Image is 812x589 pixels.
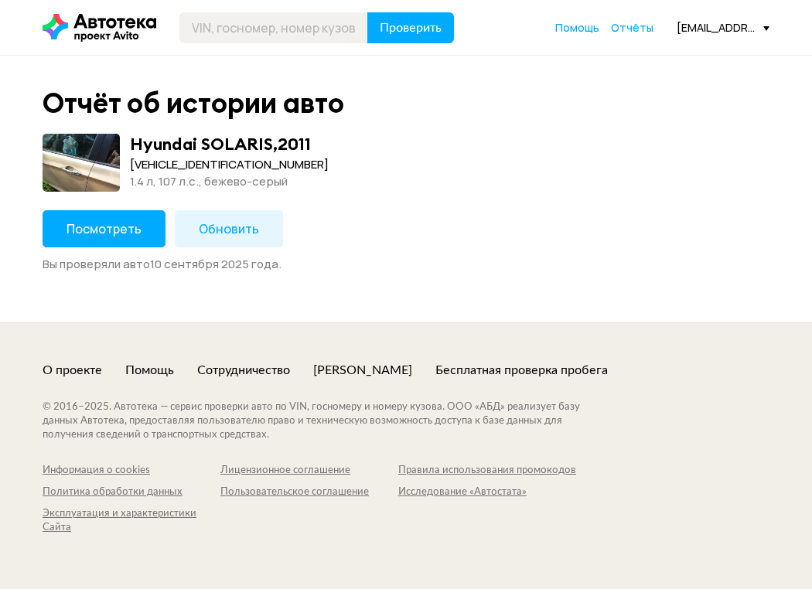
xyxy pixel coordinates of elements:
div: Hyundai SOLARIS , 2011 [130,134,311,154]
div: 1.4 л, 107 л.c., бежево-серый [130,173,329,190]
a: Помощь [125,362,174,379]
span: Отчёты [611,20,653,35]
div: [VEHICLE_IDENTIFICATION_NUMBER] [130,156,329,173]
a: Сотрудничество [197,362,290,379]
a: Исследование «Автостата» [398,485,576,499]
a: Информация о cookies [43,464,220,478]
span: Обновить [199,220,259,237]
a: Пользовательское соглашение [220,485,398,499]
div: © 2016– 2025 . Автотека — сервис проверки авто по VIN, госномеру и номеру кузова. ООО «АБД» реали... [43,400,611,442]
input: VIN, госномер, номер кузова [179,12,368,43]
a: Помощь [555,20,599,36]
div: Отчёт об истории авто [43,87,344,120]
button: Проверить [367,12,454,43]
div: Вы проверяли авто 10 сентября 2025 года . [43,257,769,272]
a: Лицензионное соглашение [220,464,398,478]
div: [EMAIL_ADDRESS][DOMAIN_NAME] [677,20,769,35]
a: Политика обработки данных [43,485,220,499]
a: [PERSON_NAME] [313,362,412,379]
span: Посмотреть [67,220,142,237]
a: О проекте [43,362,102,379]
button: Посмотреть [43,210,165,247]
a: Отчёты [611,20,653,36]
span: Проверить [380,22,442,34]
a: Бесплатная проверка пробега [435,362,608,379]
span: Помощь [555,20,599,35]
button: Обновить [175,210,283,247]
a: Эксплуатация и характеристики Сайта [43,507,220,535]
a: Правила использования промокодов [398,464,576,478]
